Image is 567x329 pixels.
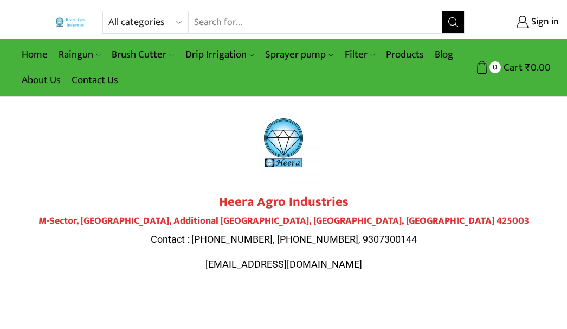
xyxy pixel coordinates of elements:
a: Contact Us [66,67,124,93]
a: Drip Irrigation [180,42,260,67]
span: Cart [501,60,523,75]
a: Sprayer pump [260,42,339,67]
strong: Heera Agro Industries [219,191,349,213]
a: 0 Cart ₹0.00 [475,58,551,78]
span: [EMAIL_ADDRESS][DOMAIN_NAME] [205,258,362,270]
a: Filter [339,42,381,67]
span: ₹ [525,59,531,76]
a: Blog [429,42,459,67]
button: Search button [442,11,464,33]
img: heera-logo-1000 [243,102,324,184]
input: Search for... [189,11,442,33]
a: Products [381,42,429,67]
a: Raingun [53,42,106,67]
a: Brush Cutter [106,42,179,67]
h4: M-Sector, [GEOGRAPHIC_DATA], Additional [GEOGRAPHIC_DATA], [GEOGRAPHIC_DATA], [GEOGRAPHIC_DATA] 4... [34,216,533,227]
span: Sign in [529,15,559,29]
a: Sign in [481,12,559,32]
bdi: 0.00 [525,59,551,76]
span: Contact : [PHONE_NUMBER], [PHONE_NUMBER], 9307300144 [151,233,417,245]
span: 0 [489,61,501,73]
a: About Us [16,67,66,93]
a: Home [16,42,53,67]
